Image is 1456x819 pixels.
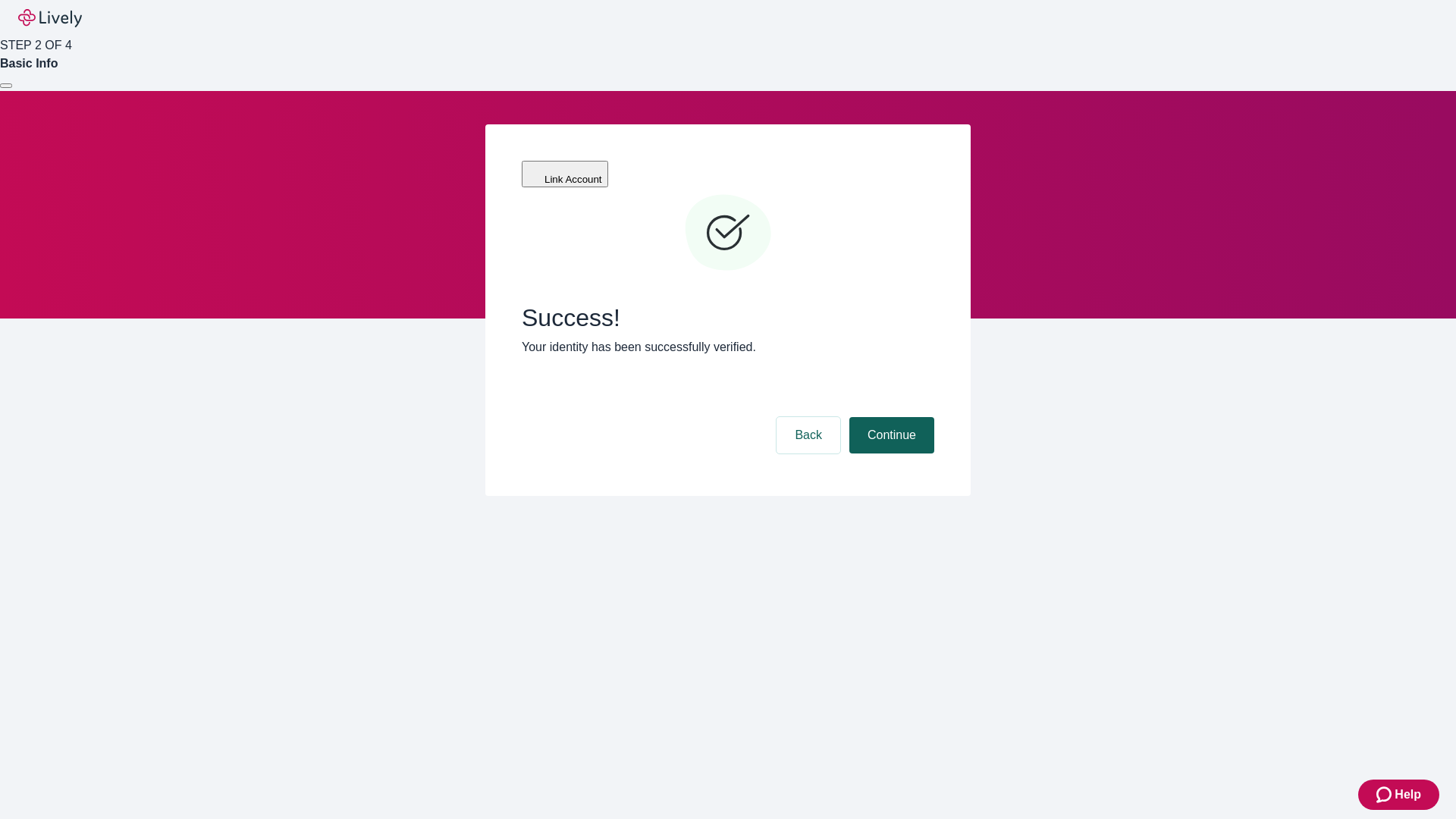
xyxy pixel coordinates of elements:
button: Zendesk support iconHelp [1358,780,1439,810]
button: Link Account [522,161,608,187]
span: Success! [522,303,934,332]
span: Help [1395,786,1421,804]
img: Lively [18,9,82,27]
svg: Zendesk support icon [1376,786,1395,804]
svg: Checkmark icon [682,188,773,279]
button: Continue [849,417,934,453]
p: Your identity has been successfully verified. [522,338,934,356]
button: Back [777,417,840,453]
